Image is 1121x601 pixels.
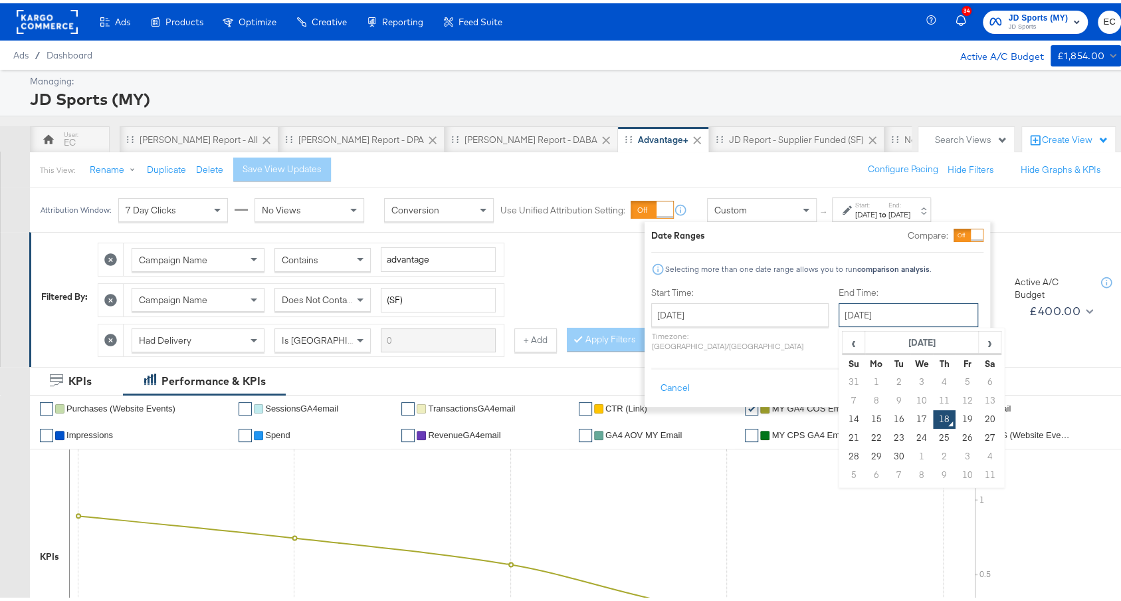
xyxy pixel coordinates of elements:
[983,7,1088,31] button: JD Sports (MY)JD Sports
[962,3,971,13] div: 34
[745,425,758,439] a: ✔
[428,427,500,437] span: RevenueGA4email
[843,388,865,407] td: 7
[956,444,978,463] td: 3
[298,130,424,143] div: [PERSON_NAME] Report - DPA
[910,425,933,444] td: 24
[877,206,888,216] strong: to
[1021,160,1101,173] button: Hide Graphs & KPIs
[1008,8,1068,22] span: JD Sports (MY)
[139,331,191,343] span: Had Delivery
[664,261,932,271] div: Selecting more than one date range allows you to run .
[239,13,276,24] span: Optimize
[282,331,383,343] span: Is [GEOGRAPHIC_DATA]
[933,463,956,481] td: 9
[716,132,723,140] div: Drag to reorder tab
[428,400,515,410] span: TransactionsGA4email
[500,201,625,213] label: Use Unified Attribution Setting:
[1024,297,1096,318] button: £400.00
[843,351,865,370] th: Su
[910,444,933,463] td: 1
[381,285,496,309] input: Enter a search term
[139,251,207,263] span: Campaign Name
[978,425,1001,444] td: 27
[729,130,864,143] div: JD Report - Supplier Funded (SF)
[1029,298,1080,318] div: £400.00
[956,370,978,388] td: 5
[714,201,747,213] span: Custom
[865,463,888,481] td: 6
[933,388,956,407] td: 11
[933,444,956,463] td: 2
[239,425,252,439] a: ✔
[843,370,865,388] td: 31
[978,370,1001,388] td: 6
[1051,42,1121,63] button: £1,854.00
[933,370,956,388] td: 4
[30,72,1118,84] div: Managing:
[859,154,948,178] button: Configure Pacing
[865,407,888,425] td: 15
[40,425,53,439] a: ✔
[579,399,592,412] a: ✔
[66,400,175,410] span: Purchases (Website Events)
[888,444,910,463] td: 30
[857,261,930,271] strong: comparison analysis
[80,155,150,179] button: Rename
[651,226,705,239] div: Date Ranges
[865,444,888,463] td: 29
[956,407,978,425] td: 19
[139,291,207,302] span: Campaign Name
[935,130,1007,143] div: Search Views
[1008,19,1068,29] span: JD Sports
[66,427,113,437] span: Impressions
[954,6,976,32] button: 34
[1057,45,1105,61] div: £1,854.00
[978,388,1001,407] td: 13
[978,463,1001,481] td: 11
[40,162,75,172] div: This View:
[401,399,415,412] a: ✔
[381,244,496,269] input: Enter a search term
[13,47,29,57] span: Ads
[265,427,290,437] span: Spend
[855,206,877,217] div: [DATE]
[40,399,53,412] a: ✔
[1042,130,1108,144] div: Create View
[888,388,910,407] td: 9
[865,425,888,444] td: 22
[605,400,647,410] span: CTR (Link)
[312,13,347,24] span: Creative
[948,160,994,173] button: Hide Filters
[855,197,877,206] label: Start:
[888,197,910,206] label: End:
[285,132,292,140] div: Drag to reorder tab
[946,42,1044,62] div: Active A/C Budget
[451,132,459,140] div: Drag to reorder tab
[956,463,978,481] td: 10
[165,13,203,24] span: Products
[514,325,557,349] button: + Add
[843,425,865,444] td: 21
[940,427,1072,437] span: Purchases ROAS (Website Events)
[459,13,502,24] span: Feed Suite
[771,400,849,410] span: MY GA4 COS Email
[745,399,758,412] a: ✔
[126,132,134,140] div: Drag to reorder tab
[464,130,597,143] div: [PERSON_NAME] Report - DABA
[888,370,910,388] td: 2
[888,351,910,370] th: Tu
[910,463,933,481] td: 8
[47,47,92,57] a: Dashboard
[605,427,682,437] span: GA4 AOV MY Email
[978,407,1001,425] td: 20
[239,399,252,412] a: ✔
[910,351,933,370] th: We
[888,407,910,425] td: 16
[651,373,699,397] button: Cancel
[579,425,592,439] a: ✔
[865,351,888,370] th: Mo
[956,388,978,407] td: 12
[904,130,946,143] div: New View
[865,388,888,407] td: 8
